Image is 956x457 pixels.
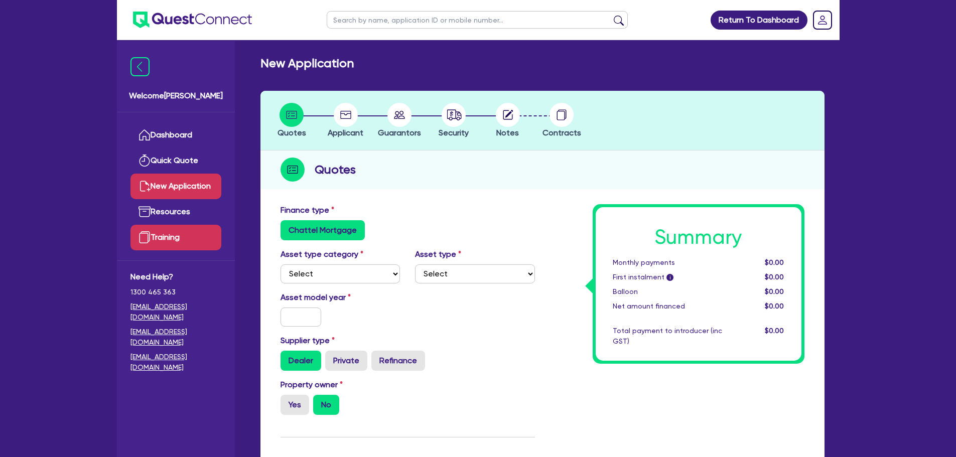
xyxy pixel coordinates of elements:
[496,128,519,137] span: Notes
[130,225,221,250] a: Training
[273,291,408,303] label: Asset model year
[711,11,807,30] a: Return To Dashboard
[605,272,730,282] div: First instalment
[130,199,221,225] a: Resources
[605,286,730,297] div: Balloon
[371,351,425,371] label: Refinance
[666,274,673,281] span: i
[133,12,252,28] img: quest-connect-logo-blue
[260,56,354,71] h2: New Application
[281,395,309,415] label: Yes
[439,128,469,137] span: Security
[765,273,784,281] span: $0.00
[325,351,367,371] label: Private
[130,271,221,283] span: Need Help?
[415,248,461,260] label: Asset type
[130,287,221,297] span: 1300 465 363
[765,327,784,335] span: $0.00
[129,90,223,102] span: Welcome [PERSON_NAME]
[313,395,339,415] label: No
[281,351,321,371] label: Dealer
[139,231,151,243] img: training
[281,335,335,347] label: Supplier type
[130,148,221,174] a: Quick Quote
[281,220,365,240] label: Chattel Mortgage
[281,379,343,391] label: Property owner
[281,158,305,182] img: step-icon
[605,326,730,347] div: Total payment to introducer (inc GST)
[542,128,581,137] span: Contracts
[809,7,836,33] a: Dropdown toggle
[139,155,151,167] img: quick-quote
[605,257,730,268] div: Monthly payments
[130,352,221,373] a: [EMAIL_ADDRESS][DOMAIN_NAME]
[613,225,784,249] h1: Summary
[130,122,221,148] a: Dashboard
[278,128,306,137] span: Quotes
[139,180,151,192] img: new-application
[765,302,784,310] span: $0.00
[605,301,730,312] div: Net amount financed
[378,128,421,137] span: Guarantors
[315,161,356,179] h2: Quotes
[130,301,221,323] a: [EMAIL_ADDRESS][DOMAIN_NAME]
[130,327,221,348] a: [EMAIL_ADDRESS][DOMAIN_NAME]
[130,174,221,199] a: New Application
[139,206,151,218] img: resources
[130,57,150,76] img: icon-menu-close
[281,248,363,260] label: Asset type category
[281,204,334,216] label: Finance type
[328,128,363,137] span: Applicant
[765,287,784,295] span: $0.00
[765,258,784,266] span: $0.00
[327,11,628,29] input: Search by name, application ID or mobile number...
